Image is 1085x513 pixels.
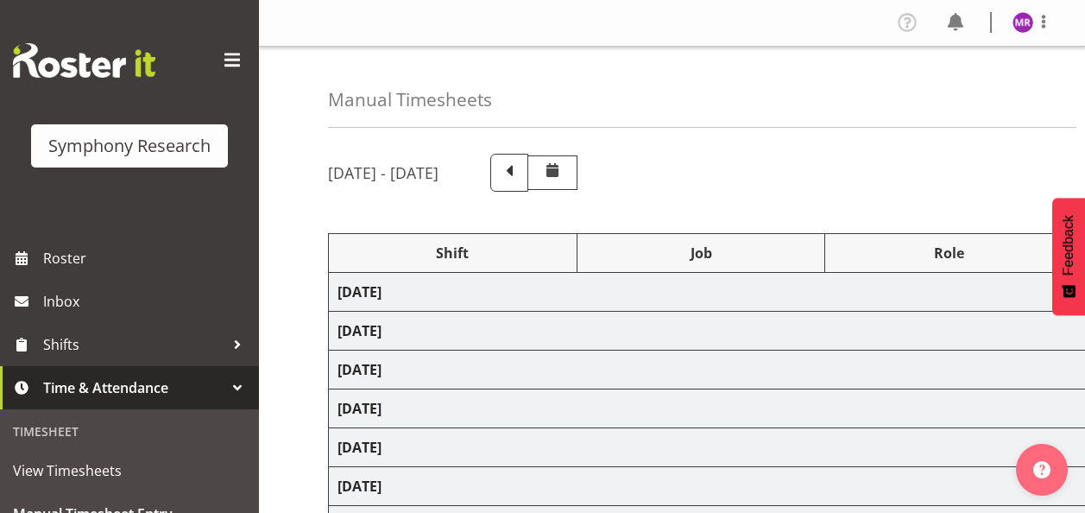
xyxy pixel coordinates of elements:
[337,243,568,263] div: Shift
[13,43,155,78] img: Rosterit website logo
[586,243,817,263] div: Job
[43,332,224,358] span: Shifts
[43,288,250,314] span: Inbox
[1052,198,1085,315] button: Feedback - Show survey
[328,90,492,110] h4: Manual Timesheets
[1033,461,1050,478] img: help-xxl-2.png
[13,458,246,484] span: View Timesheets
[1012,12,1033,33] img: minu-rana11870.jpg
[4,449,255,492] a: View Timesheets
[834,243,1064,263] div: Role
[4,414,255,449] div: Timesheet
[43,245,250,271] span: Roster
[48,133,211,159] div: Symphony Research
[43,375,224,401] span: Time & Attendance
[1061,215,1076,275] span: Feedback
[328,163,438,182] h5: [DATE] - [DATE]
